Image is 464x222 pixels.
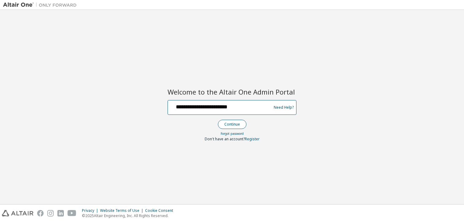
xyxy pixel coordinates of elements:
[245,136,260,142] a: Register
[168,88,296,96] h2: Welcome to the Altair One Admin Portal
[57,210,64,216] img: linkedin.svg
[47,210,54,216] img: instagram.svg
[100,208,145,213] div: Website Terms of Use
[68,210,76,216] img: youtube.svg
[221,131,244,136] a: Forgot password
[2,210,33,216] img: altair_logo.svg
[82,208,100,213] div: Privacy
[82,213,177,218] p: © 2025 Altair Engineering, Inc. All Rights Reserved.
[218,120,246,129] button: Continue
[205,136,245,142] span: Don't have an account?
[3,2,80,8] img: Altair One
[145,208,177,213] div: Cookie Consent
[37,210,44,216] img: facebook.svg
